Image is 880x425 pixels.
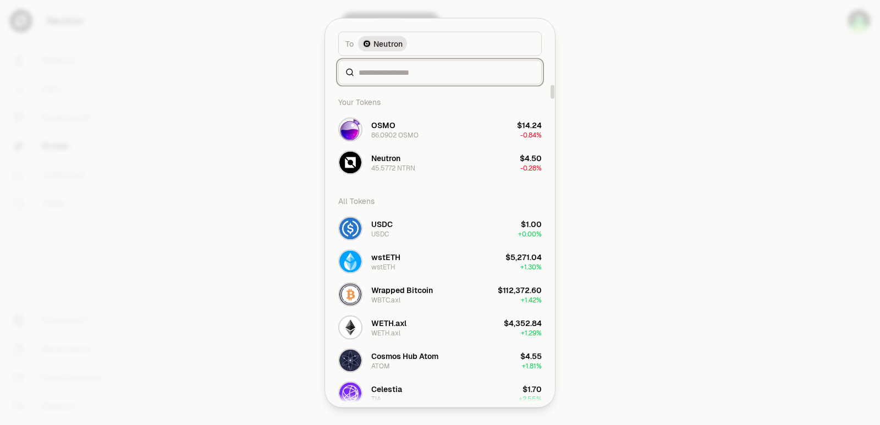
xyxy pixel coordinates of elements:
div: $112,372.60 [498,284,542,295]
button: WETH.axl LogoWETH.axlWETH.axl$4,352.84+1.29% [332,311,548,344]
div: Your Tokens [332,91,548,113]
span: + 1.30% [520,262,542,271]
span: + 1.81% [522,361,542,370]
button: WBTC.axl LogoWrapped BitcoinWBTC.axl$112,372.60+1.42% [332,278,548,311]
div: WBTC.axl [371,295,400,304]
span: Neutron [373,38,403,49]
div: TIA [371,394,381,403]
div: ATOM [371,361,390,370]
img: NTRN Logo [339,151,361,173]
div: USDC [371,229,389,238]
span: + 2.55% [519,394,542,403]
button: USDC LogoUSDCUSDC$1.00+0.00% [332,212,548,245]
img: OSMO Logo [339,118,361,140]
div: $14.24 [517,119,542,130]
button: wstETH LogowstETHwstETH$5,271.04+1.30% [332,245,548,278]
img: wstETH Logo [339,250,361,272]
div: 86.0902 OSMO [371,130,419,139]
img: ATOM Logo [339,349,361,371]
img: USDC Logo [339,217,361,239]
img: Neutron Logo [364,40,370,47]
img: TIA Logo [339,382,361,404]
div: WETH.axl [371,317,406,328]
div: 45.5772 NTRN [371,163,415,172]
img: WETH.axl Logo [339,316,361,338]
div: Celestia [371,383,402,394]
div: USDC [371,218,393,229]
span: -0.84% [520,130,542,139]
button: NTRN LogoNeutron45.5772 NTRN$4.50-0.28% [332,146,548,179]
button: TIA LogoCelestiaTIA$1.70+2.55% [332,377,548,410]
span: + 1.29% [521,328,542,337]
div: WETH.axl [371,328,400,337]
div: $1.00 [521,218,542,229]
button: OSMO LogoOSMO86.0902 OSMO$14.24-0.84% [332,113,548,146]
div: wstETH [371,262,395,271]
div: All Tokens [332,190,548,212]
div: OSMO [371,119,395,130]
button: ATOM LogoCosmos Hub AtomATOM$4.55+1.81% [332,344,548,377]
span: + 1.42% [521,295,542,304]
div: $4.55 [520,350,542,361]
span: + 0.00% [518,229,542,238]
div: $1.70 [522,383,542,394]
div: Cosmos Hub Atom [371,350,438,361]
div: wstETH [371,251,400,262]
span: To [345,38,354,49]
span: -0.28% [520,163,542,172]
img: WBTC.axl Logo [339,283,361,305]
div: Wrapped Bitcoin [371,284,433,295]
div: $4,352.84 [504,317,542,328]
button: ToNeutron LogoNeutron [338,31,542,56]
div: $4.50 [520,152,542,163]
div: Neutron [371,152,400,163]
div: $5,271.04 [505,251,542,262]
